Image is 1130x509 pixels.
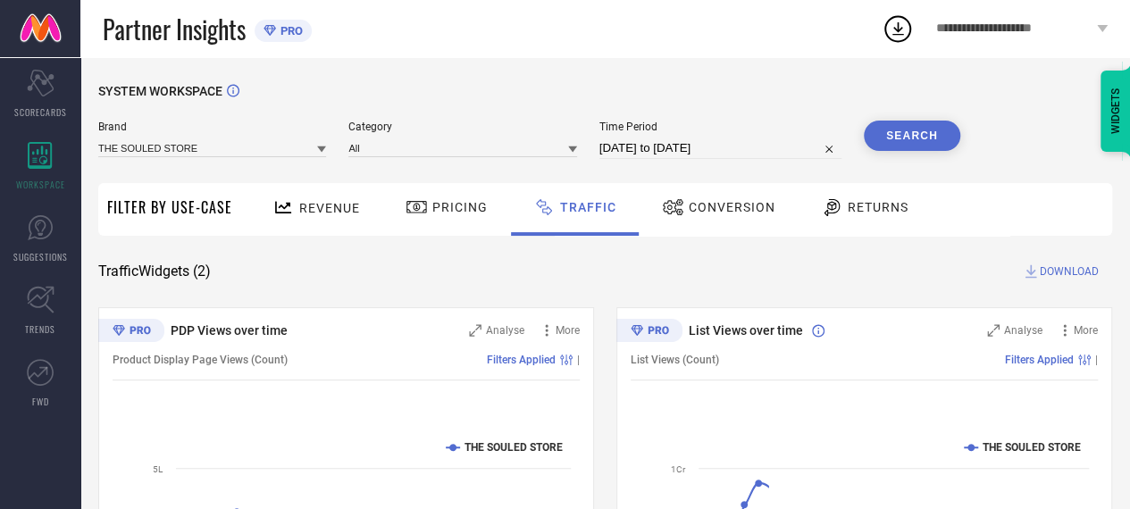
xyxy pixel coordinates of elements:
span: Analyse [486,324,524,337]
svg: Zoom [987,324,1000,337]
span: Brand [98,121,326,133]
span: More [556,324,580,337]
span: | [577,354,580,366]
span: List Views over time [689,323,803,338]
span: FWD [32,395,49,408]
span: Traffic [560,200,616,214]
span: TRENDS [25,322,55,336]
span: Conversion [689,200,775,214]
span: | [1095,354,1098,366]
span: Filters Applied [487,354,556,366]
span: PRO [276,24,303,38]
span: Partner Insights [103,11,246,47]
span: Pricing [432,200,488,214]
svg: Zoom [469,324,481,337]
text: THE SOULED STORE [465,441,563,454]
span: Revenue [299,201,360,215]
span: SUGGESTIONS [13,250,68,263]
div: Open download list [882,13,914,45]
text: 5L [153,464,163,474]
span: Time Period [599,121,841,133]
span: PDP Views over time [171,323,288,338]
div: Premium [616,319,682,346]
span: Category [348,121,576,133]
text: 1Cr [671,464,686,474]
text: THE SOULED STORE [983,441,1081,454]
span: SCORECARDS [14,105,67,119]
button: Search [864,121,960,151]
span: Product Display Page Views (Count) [113,354,288,366]
input: Select time period [599,138,841,159]
span: Analyse [1004,324,1042,337]
div: Premium [98,319,164,346]
span: Traffic Widgets ( 2 ) [98,263,211,280]
span: More [1074,324,1098,337]
span: SYSTEM WORKSPACE [98,84,222,98]
span: WORKSPACE [16,178,65,191]
span: List Views (Count) [631,354,719,366]
span: Filter By Use-Case [107,196,232,218]
span: DOWNLOAD [1040,263,1099,280]
span: Returns [848,200,908,214]
span: Filters Applied [1005,354,1074,366]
